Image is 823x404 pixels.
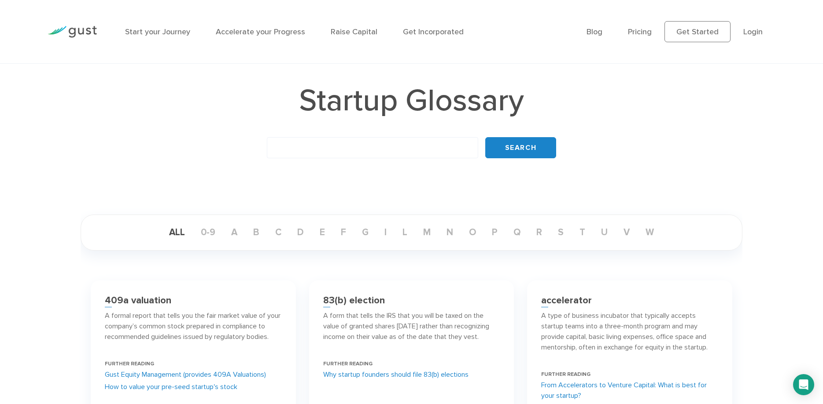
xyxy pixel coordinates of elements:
[331,27,377,36] a: Raise Capital
[638,227,661,238] a: w
[377,227,394,238] a: i
[162,227,192,238] a: ALL
[268,227,288,238] a: c
[216,27,305,36] a: Accelerate your Progress
[541,310,718,353] p: A type of business incubator that typically accepts startup teams into a three-month program and ...
[105,310,282,342] p: A formal report that tells you the fair market value of your company’s common stock prepared in c...
[541,371,590,377] span: FURTHER READING
[105,360,154,367] span: FURTHER READING
[743,27,763,36] a: Login
[628,27,652,36] a: Pricing
[551,227,571,238] a: s
[105,382,237,392] a: How to value your pre-seed startup's stock
[664,21,731,42] a: Get Started
[313,227,332,238] a: e
[416,227,438,238] a: m
[485,227,505,238] a: p
[439,227,460,238] a: n
[246,227,266,238] a: b
[541,295,592,306] h3: accelerator
[323,295,385,306] h3: 83(b) election
[616,227,637,238] a: v
[462,227,483,238] a: o
[395,227,414,238] a: l
[355,227,376,238] a: g
[403,27,464,36] a: Get Incorporated
[323,360,373,367] span: FURTHER READING
[81,85,742,116] h1: Startup Glossary
[587,27,602,36] a: Blog
[224,227,244,238] a: a
[125,27,190,36] a: Start your Journey
[594,227,615,238] a: u
[194,227,222,238] a: 0-9
[506,227,528,238] a: q
[323,369,469,380] a: Why startup founders should file 83(b) elections
[793,374,814,395] div: Open Intercom Messenger
[485,137,556,158] input: Search
[572,227,592,238] a: t
[48,26,97,38] img: Gust Logo
[105,295,171,306] h3: 409a valuation
[529,227,549,238] a: r
[105,369,266,380] a: Gust Equity Management (provides 409A Valuations)
[323,310,500,342] p: A form that tells the IRS that you will be taxed on the value of granted shares [DATE] rather tha...
[541,380,718,401] a: From Accelerators to Venture Capital: What is best for your startup?
[334,227,353,238] a: f
[290,227,311,238] a: d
